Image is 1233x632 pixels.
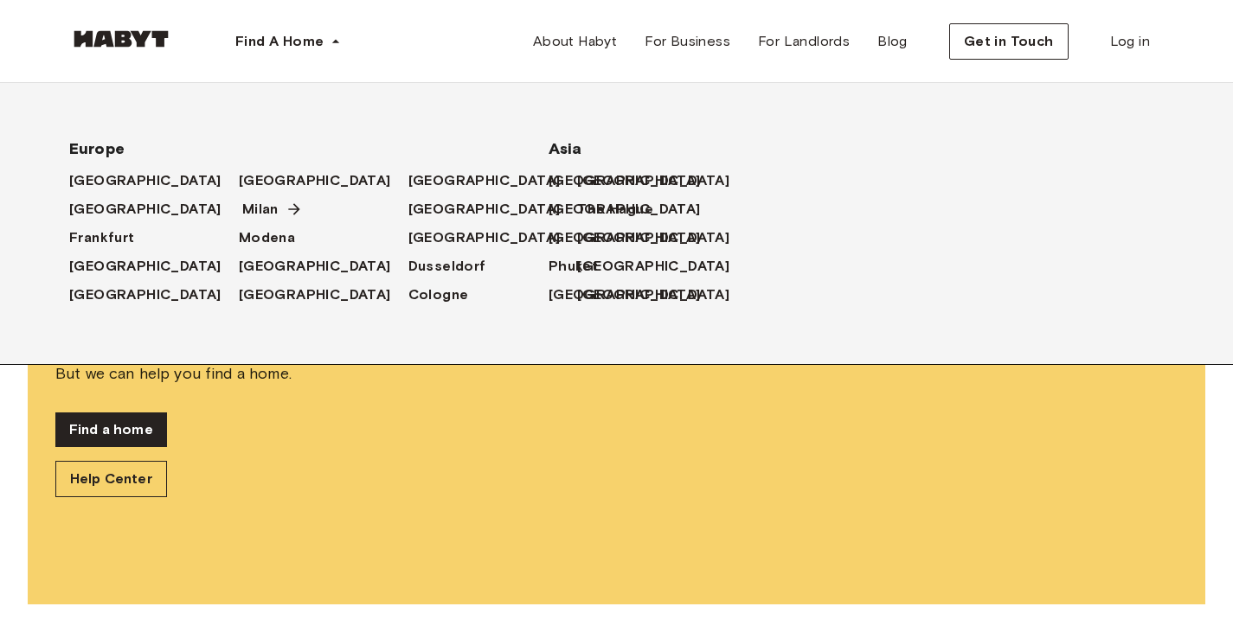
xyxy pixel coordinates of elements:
span: [GEOGRAPHIC_DATA] [549,227,701,248]
span: For Landlords [758,31,850,52]
a: [GEOGRAPHIC_DATA] [69,256,239,277]
span: [GEOGRAPHIC_DATA] [239,284,391,305]
a: [GEOGRAPHIC_DATA] [549,199,718,220]
span: [GEOGRAPHIC_DATA] [239,170,391,191]
a: [GEOGRAPHIC_DATA] [239,170,408,191]
span: For Business [645,31,730,52]
span: Asia [549,138,685,159]
span: Phuket [549,256,598,277]
span: [GEOGRAPHIC_DATA] [239,256,391,277]
a: [GEOGRAPHIC_DATA] [549,227,718,248]
span: Frankfurt [69,227,135,248]
a: [GEOGRAPHIC_DATA] [577,284,747,305]
span: [GEOGRAPHIC_DATA] [69,199,222,220]
a: [GEOGRAPHIC_DATA] [577,256,747,277]
a: Frankfurt [69,227,152,248]
span: Get in Touch [964,31,1054,52]
span: About Habyt [533,31,617,52]
button: Get in Touch [949,23,1069,60]
a: [GEOGRAPHIC_DATA] [577,227,747,248]
span: [GEOGRAPHIC_DATA] [69,170,222,191]
span: [GEOGRAPHIC_DATA] [69,256,222,277]
a: Log in [1096,24,1164,59]
a: Find a home [55,412,167,447]
a: For Landlords [744,24,864,59]
span: [GEOGRAPHIC_DATA] [408,227,561,248]
a: Help Center [55,461,167,497]
a: Cologne [408,284,486,305]
a: Dusseldorf [408,256,504,277]
a: Blog [864,24,922,59]
span: But we can help you find a home. [55,362,1178,385]
a: About Habyt [519,24,631,59]
span: Find A Home [235,31,324,52]
span: [GEOGRAPHIC_DATA] [549,170,701,191]
a: [GEOGRAPHIC_DATA] [69,284,239,305]
img: Habyt [69,30,173,48]
a: [GEOGRAPHIC_DATA] [549,170,718,191]
a: [GEOGRAPHIC_DATA] [239,284,408,305]
span: [GEOGRAPHIC_DATA] [577,256,729,277]
a: [GEOGRAPHIC_DATA] [577,170,747,191]
span: Milan [242,199,279,220]
a: Modena [239,227,312,248]
span: Dusseldorf [408,256,486,277]
span: [GEOGRAPHIC_DATA] [549,284,701,305]
a: For Business [631,24,744,59]
span: Cologne [408,284,469,305]
span: [GEOGRAPHIC_DATA] [408,170,561,191]
a: [GEOGRAPHIC_DATA] [239,256,408,277]
span: Modena [239,227,295,248]
a: [GEOGRAPHIC_DATA] [69,170,239,191]
a: [GEOGRAPHIC_DATA] [549,284,718,305]
a: [GEOGRAPHIC_DATA] [408,227,578,248]
a: [GEOGRAPHIC_DATA] [408,170,578,191]
button: Find A Home [222,24,355,59]
span: Europe [69,138,493,159]
span: Log in [1110,31,1150,52]
span: Blog [877,31,908,52]
a: Milan [242,199,296,220]
span: [GEOGRAPHIC_DATA] [549,199,701,220]
a: Phuket [549,256,615,277]
span: [GEOGRAPHIC_DATA] [69,284,222,305]
a: [GEOGRAPHIC_DATA] [69,199,239,220]
a: [GEOGRAPHIC_DATA] [408,199,578,220]
span: [GEOGRAPHIC_DATA] [408,199,561,220]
